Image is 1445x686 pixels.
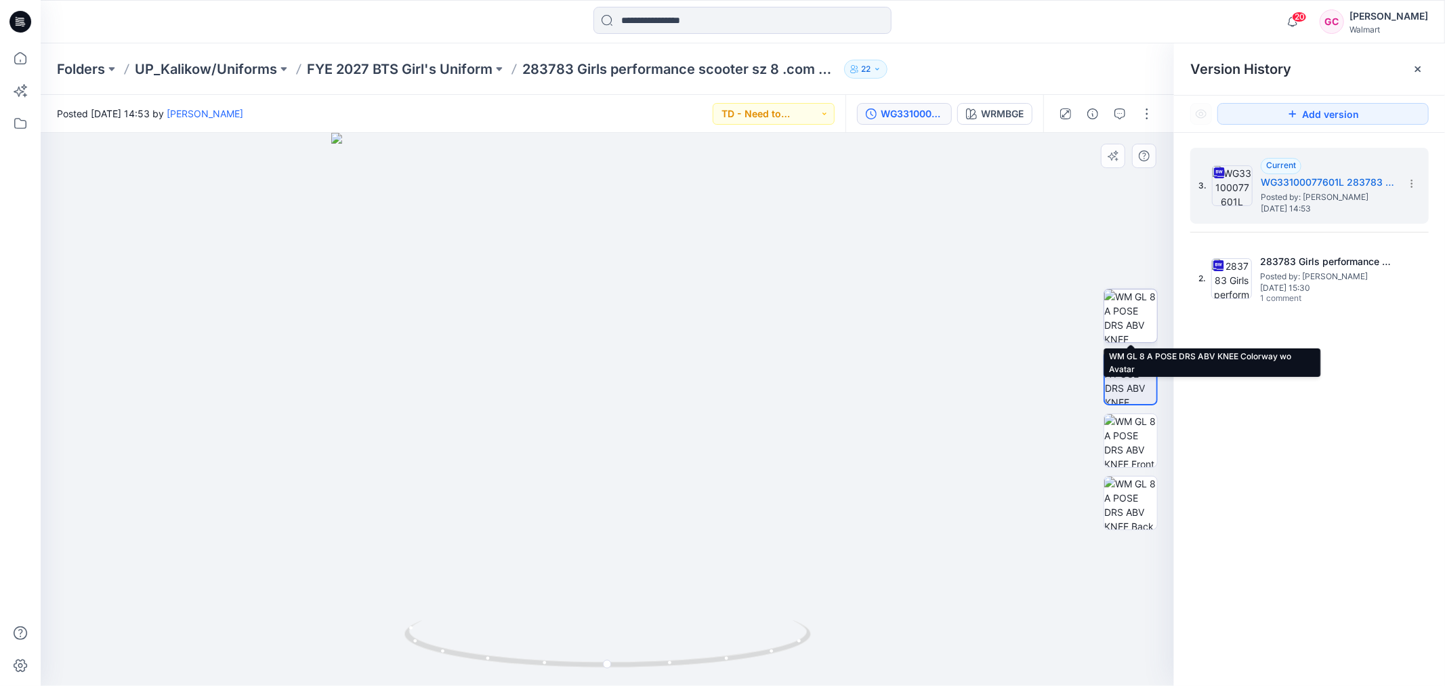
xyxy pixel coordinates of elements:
[1105,352,1156,404] img: WM GL 8 A POSE DRS ABV KNEE Turntable with Avatar
[57,106,243,121] span: Posted [DATE] 14:53 by
[1261,174,1396,190] h5: WG33100077601L 283783 Girls Performance Scooter size 8 prev 3D
[857,103,952,125] button: WG33100077601L 283783 Girls Performance Scooter size 8 prev 3D
[1349,24,1428,35] div: Walmart
[1104,289,1157,342] img: WM GL 8 A POSE DRS ABV KNEE Colorway wo Avatar
[1261,190,1396,204] span: Posted by: Gina Cowan
[135,60,277,79] a: UP_Kalikow/Uniforms
[861,62,871,77] p: 22
[1320,9,1344,34] div: GC
[1104,414,1157,467] img: WM GL 8 A POSE DRS ABV KNEE Front wo Avatar
[1349,8,1428,24] div: [PERSON_NAME]
[1211,258,1252,299] img: 283783 Girls performance scooter .com only
[307,60,493,79] a: FYE 2027 BTS Girl's Uniform
[57,60,105,79] a: Folders
[1261,204,1396,214] span: [DATE] 14:53
[1260,294,1355,304] span: 1 comment
[1212,165,1253,206] img: WG33100077601L 283783 Girls Performance Scooter size 8 prev 3D
[1266,160,1296,170] span: Current
[1260,270,1396,283] span: Posted by: Gina Cowan
[1292,12,1307,22] span: 20
[881,106,943,121] div: WG33100077601L 283783 Girls Performance Scooter size 8 prev 3D
[522,60,839,79] p: 283783 Girls performance scooter sz 8 .com only
[1198,273,1206,285] span: 2.
[1198,180,1207,192] span: 3.
[1082,103,1104,125] button: Details
[957,103,1032,125] button: WRMBGE
[844,60,887,79] button: 22
[1412,64,1423,75] button: Close
[1260,254,1396,270] h5: 283783 Girls performance scooter .com only
[1260,283,1396,293] span: [DATE] 15:30
[981,106,1024,121] div: WRMBGE
[1190,103,1212,125] button: Show Hidden Versions
[1104,477,1157,529] img: WM GL 8 A POSE DRS ABV KNEE Back wo Avatar
[1217,103,1429,125] button: Add version
[167,108,243,119] a: [PERSON_NAME]
[1190,61,1291,77] span: Version History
